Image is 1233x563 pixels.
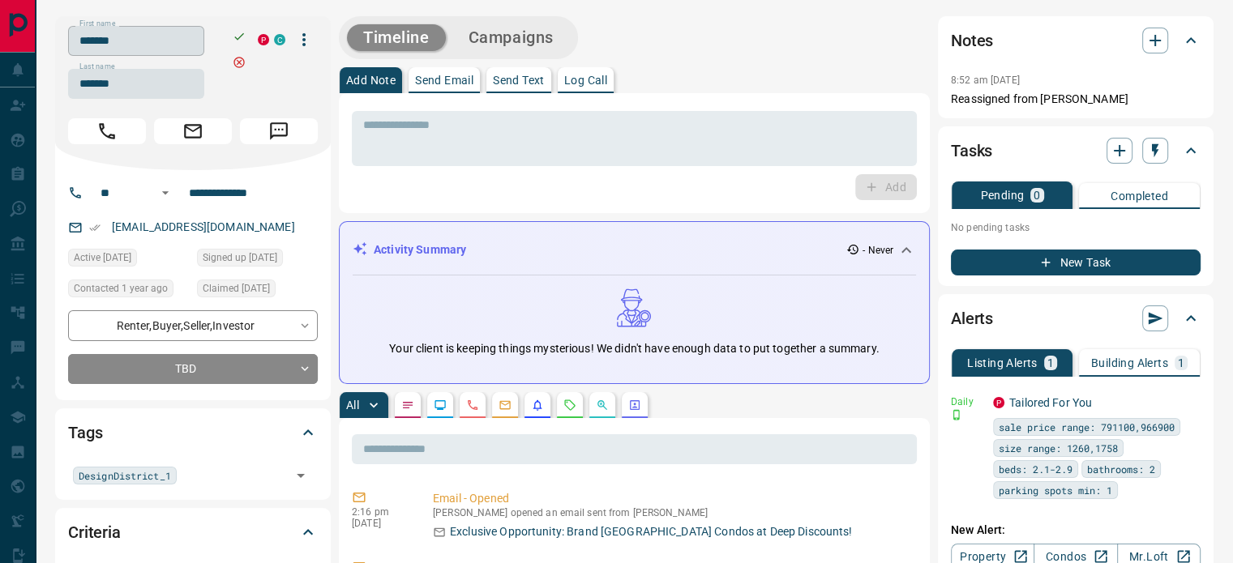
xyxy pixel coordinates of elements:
p: 8:52 am [DATE] [951,75,1020,86]
svg: Emails [499,399,512,412]
p: Completed [1111,190,1168,202]
p: New Alert: [951,522,1201,539]
p: Send Text [493,75,545,86]
span: Signed up [DATE] [203,250,277,266]
h2: Tasks [951,138,992,164]
p: Listing Alerts [967,357,1038,369]
span: Email [154,118,232,144]
p: 1 [1047,357,1054,369]
p: No pending tasks [951,215,1201,240]
svg: Listing Alerts [531,399,544,412]
div: Tags [68,413,318,452]
button: Timeline [347,24,446,51]
div: Notes [951,21,1201,60]
p: Pending [980,190,1024,201]
div: property.ca [993,397,1004,408]
h2: Criteria [68,519,121,545]
div: condos.ca [274,34,285,45]
a: [EMAIL_ADDRESS][DOMAIN_NAME] [112,220,295,233]
p: - Never [863,243,893,258]
span: DesignDistrict_1 [79,467,171,484]
span: Claimed [DATE] [203,280,270,296]
span: bathrooms: 2 [1087,461,1155,477]
svg: Calls [466,399,479,412]
p: [PERSON_NAME] opened an email sent from [PERSON_NAME] [433,507,910,518]
p: Your client is keeping things mysterious! We didn't have enough data to put together a summary. [389,340,879,357]
h2: Alerts [951,305,993,331]
a: Tailored For You [1009,396,1092,409]
p: Send Email [415,75,473,86]
span: Call [68,118,146,144]
h2: Tags [68,420,102,446]
span: sale price range: 791100,966900 [999,419,1175,435]
p: 2:16 pm [352,506,409,518]
div: Tue Jul 19 2016 [197,249,318,271]
div: Tasks [951,131,1201,170]
div: property.ca [258,34,269,45]
svg: Requests [563,399,576,412]
h2: Notes [951,28,993,53]
div: Criteria [68,513,318,552]
p: Daily [951,395,983,409]
span: parking spots min: 1 [999,482,1112,498]
button: New Task [951,250,1201,275]
span: size range: 1260,1758 [999,440,1118,456]
div: Mon Sep 25 2023 [197,279,318,302]
div: Mon Sep 25 2023 [68,279,189,302]
span: Contacted 1 year ago [74,280,168,296]
svg: Push Notification Only [951,409,962,420]
p: Reassigned from [PERSON_NAME] [951,91,1201,108]
p: Activity Summary [374,241,466,258]
p: Exclusive Opportunity: Brand [GEOGRAPHIC_DATA] Condos at Deep Discounts! [450,523,852,540]
button: Open [156,183,175,203]
span: Message [240,118,318,144]
svg: Lead Browsing Activity [434,399,447,412]
p: All [346,399,359,411]
svg: Notes [401,399,414,412]
div: Activity Summary- Never [353,235,916,265]
p: 1 [1178,357,1184,369]
p: [DATE] [352,518,409,529]
button: Open [289,464,312,487]
span: beds: 2.1-2.9 [999,461,1072,477]
label: First name [79,19,115,29]
p: Add Note [346,75,396,86]
p: Email - Opened [433,490,910,507]
p: Log Call [564,75,607,86]
p: 0 [1034,190,1040,201]
div: Renter , Buyer , Seller , Investor [68,310,318,340]
p: Building Alerts [1091,357,1168,369]
svg: Email Verified [89,222,101,233]
svg: Agent Actions [628,399,641,412]
div: Wed May 18 2022 [68,249,189,271]
svg: Opportunities [596,399,609,412]
div: Alerts [951,299,1201,338]
span: Active [DATE] [74,250,131,266]
label: Last name [79,62,115,72]
div: TBD [68,354,318,384]
button: Campaigns [452,24,570,51]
